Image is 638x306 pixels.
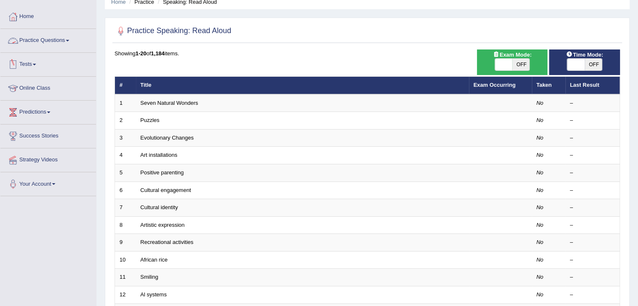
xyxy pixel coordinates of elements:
[0,172,96,193] a: Your Account
[141,135,194,141] a: Evolutionary Changes
[141,257,168,263] a: African rice
[536,100,544,106] em: No
[565,77,620,94] th: Last Result
[115,269,136,286] td: 11
[570,187,615,194] div: –
[151,50,165,57] b: 1,184
[536,222,544,228] em: No
[570,221,615,229] div: –
[115,199,136,217] td: 7
[141,100,198,106] a: Seven Natural Wonders
[585,59,602,70] span: OFF
[115,216,136,234] td: 8
[141,187,191,193] a: Cultural engagement
[115,77,136,94] th: #
[536,257,544,263] em: No
[570,117,615,124] div: –
[115,129,136,147] td: 3
[570,151,615,159] div: –
[570,256,615,264] div: –
[0,77,96,98] a: Online Class
[115,25,231,37] h2: Practice Speaking: Read Aloud
[0,5,96,26] a: Home
[536,274,544,280] em: No
[563,50,607,59] span: Time Mode:
[115,94,136,112] td: 1
[474,82,516,88] a: Exam Occurring
[570,134,615,142] div: –
[477,49,548,75] div: Show exams occurring in exams
[115,147,136,164] td: 4
[141,204,178,210] a: Cultural identity
[536,117,544,123] em: No
[115,164,136,182] td: 5
[536,169,544,176] em: No
[570,204,615,212] div: –
[512,59,530,70] span: OFF
[141,117,160,123] a: Puzzles
[570,239,615,246] div: –
[141,222,185,228] a: Artistic expression
[536,291,544,298] em: No
[490,50,535,59] span: Exam Mode:
[0,53,96,74] a: Tests
[141,169,184,176] a: Positive parenting
[0,148,96,169] a: Strategy Videos
[135,50,146,57] b: 1-20
[0,101,96,122] a: Predictions
[115,112,136,130] td: 2
[532,77,565,94] th: Taken
[570,99,615,107] div: –
[536,204,544,210] em: No
[115,182,136,199] td: 6
[115,251,136,269] td: 10
[570,169,615,177] div: –
[536,187,544,193] em: No
[0,29,96,50] a: Practice Questions
[536,152,544,158] em: No
[536,239,544,245] em: No
[141,152,177,158] a: Art installations
[115,234,136,252] td: 9
[570,273,615,281] div: –
[0,124,96,145] a: Success Stories
[141,239,193,245] a: Recreational activities
[115,49,620,57] div: Showing of items.
[570,291,615,299] div: –
[115,286,136,303] td: 12
[136,77,469,94] th: Title
[141,274,159,280] a: Smiling
[141,291,167,298] a: Al systems
[536,135,544,141] em: No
